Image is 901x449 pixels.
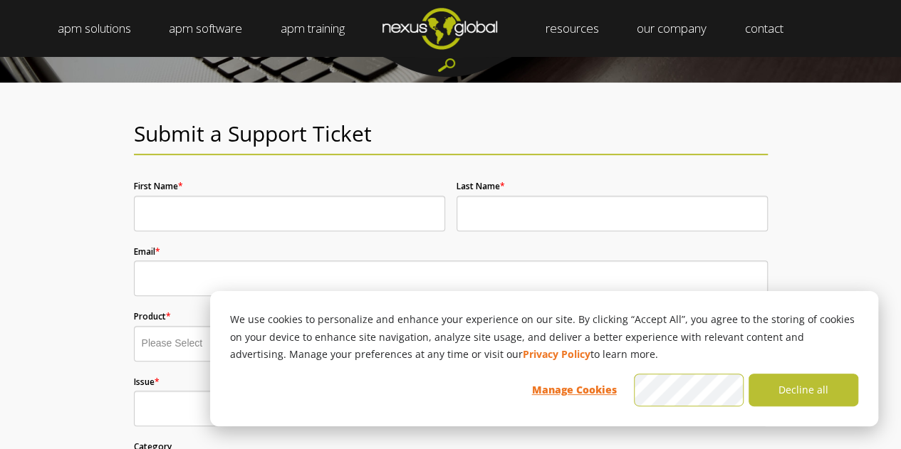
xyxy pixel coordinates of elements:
h2: Submit a Support Ticket [134,122,768,145]
button: Manage Cookies [519,374,629,406]
span: First Name [134,180,178,192]
button: Accept all [634,374,744,406]
span: Issue [134,376,155,388]
span: Email [134,245,155,258]
span: Product [134,310,166,322]
button: Decline all [749,374,858,406]
p: We use cookies to personalize and enhance your experience on our site. By clicking “Accept All”, ... [230,311,858,364]
a: Privacy Policy [523,346,590,364]
span: Last Name [457,180,500,192]
div: Cookie banner [210,291,878,426]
